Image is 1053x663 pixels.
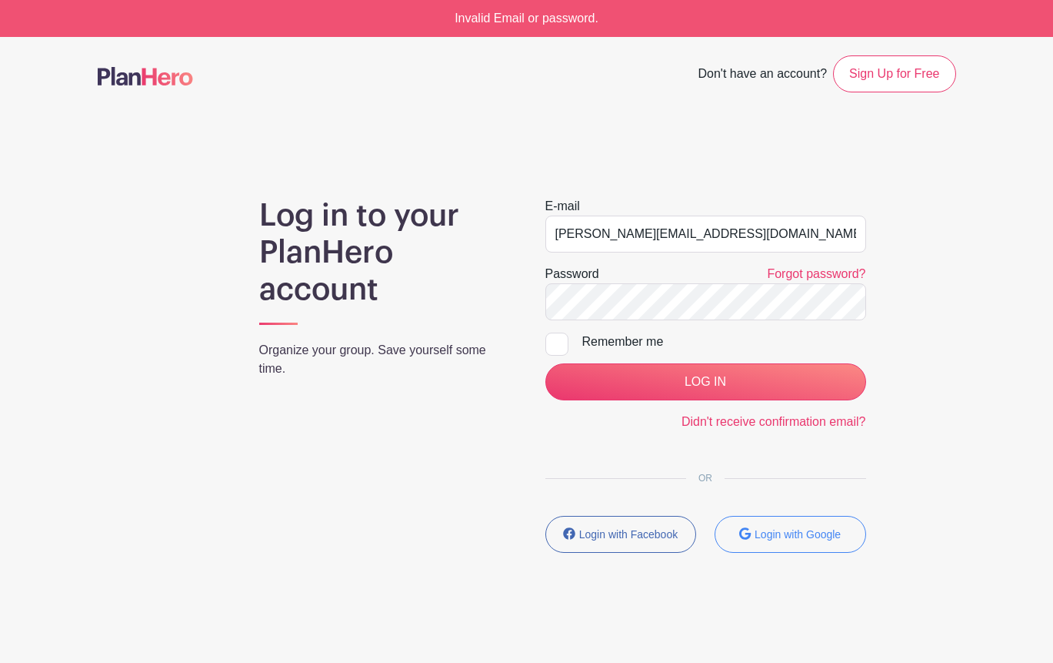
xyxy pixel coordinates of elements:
h1: Log in to your PlanHero account [259,197,508,308]
button: Login with Facebook [545,516,697,553]
span: Don't have an account? [698,59,827,92]
img: logo-507f7623f17ff9eddc593b1ce0a138ce2505c220e1c5a4e2b4648c50719b7d32.svg [98,67,193,85]
span: OR [686,473,725,484]
a: Forgot password? [767,267,865,280]
button: Login with Google [715,516,866,553]
a: Sign Up for Free [833,55,955,92]
small: Login with Facebook [579,528,678,541]
label: E-mail [545,197,580,216]
small: Login with Google [755,528,841,541]
a: Didn't receive confirmation email? [681,415,866,428]
input: LOG IN [545,363,866,400]
p: Organize your group. Save yourself some time. [259,341,508,378]
label: Password [545,265,599,283]
input: e.g. julie@eventco.com [545,216,866,253]
div: Remember me [582,333,866,351]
